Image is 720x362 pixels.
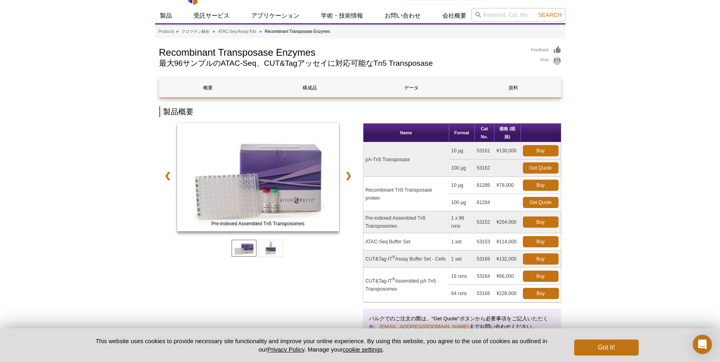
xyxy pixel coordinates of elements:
[523,180,559,191] a: Buy
[531,46,561,55] a: Feedback
[155,8,177,23] a: 製品
[475,211,494,233] td: 53152
[494,142,520,160] td: ¥130,000
[218,28,256,35] a: ATAC-Seq Assay Kits
[475,285,494,302] td: 53166
[380,8,426,23] a: お問い合わせ
[363,251,449,268] td: CUT&Tag-IT Assay Buffer Set - Cells
[475,233,494,251] td: 53153
[363,211,449,233] td: Pre-indexed Assembled Tn5 Transposomes
[475,194,494,211] td: 81284
[449,194,475,211] td: 100 µg
[536,11,564,18] button: Search
[494,285,520,302] td: ¥228,000
[159,166,176,185] a: ❮
[438,8,471,23] a: 会社概要
[471,8,565,22] input: Keyword, Cat. No.
[176,29,179,34] li: »
[494,251,520,268] td: ¥132,000
[369,315,555,331] p: バルクでのご注文の際は、“Get Quote”ボタンから必要事項をご記入いただくか、 までお問い合わせください。
[392,277,395,281] sup: ®
[159,106,561,117] h2: 製品概要
[392,255,395,259] sup: ®
[363,142,449,177] td: pA-Tn5 Transposase
[475,123,494,142] th: Cat No.
[494,177,520,194] td: ¥78,000
[363,233,449,251] td: ATAC-Seq Buffer Set
[449,251,475,268] td: 1 set
[316,8,368,23] a: 学術・技術情報
[523,253,559,265] a: Buy
[379,324,469,330] a: [EMAIL_ADDRESS][DOMAIN_NAME]
[265,29,330,34] li: Recombinant Transposase Enzymes
[267,346,304,353] a: Privacy Policy
[465,78,562,97] a: 資料
[82,337,561,354] p: This website uses cookies to provide necessary site functionality and improve your online experie...
[449,123,475,142] th: Format
[340,166,357,185] a: ❯
[523,236,559,247] a: Buy
[261,78,359,97] a: 構成品
[475,268,494,285] td: 53164
[449,142,475,160] td: 10 µg
[523,162,559,174] a: Get Quote
[475,251,494,268] td: 53169
[363,123,449,142] th: Name
[189,8,234,23] a: 受託サービス
[523,216,559,228] a: Buy
[494,268,520,285] td: ¥66,000
[363,268,449,302] td: CUT&Tag-IT Assembled pA-Tn5 Transposomes
[179,220,337,228] span: Pre-indexed Assembled Tn5 Transposomes
[449,268,475,285] td: 16 rxns
[523,271,559,282] a: Buy
[531,57,561,65] a: Print
[494,233,520,251] td: ¥114,000
[363,177,449,211] td: Recombinant Tn5 Transposase protein
[574,340,638,356] button: Got it!
[494,211,520,233] td: ¥254,000
[259,29,262,34] li: »
[475,177,494,194] td: 81286
[449,177,475,194] td: 10 µg
[523,197,559,208] a: Get Quote
[523,145,559,156] a: Buy
[177,123,339,234] a: ATAC-Seq Kit
[159,28,174,35] a: Products
[363,78,460,97] a: データ
[449,285,475,302] td: 64 rxns
[693,335,712,354] div: Open Intercom Messenger
[177,123,339,231] img: Pre-indexed Assembled Tn5 Transposomes
[159,78,257,97] a: 概要
[159,46,523,58] h1: Recombinant Transposase Enzymes
[246,8,304,23] a: アプリケーション
[523,288,559,299] a: Buy
[475,160,494,177] td: 53162
[449,211,475,233] td: 1 x 96 rxns
[538,12,561,18] span: Search
[159,60,523,67] h2: 最大96サンプルのATAC-Seq、CUT&Tagアッセイに対応可能なTn5 Transposase
[494,123,520,142] th: 価格 (税抜)
[449,233,475,251] td: 1 set
[213,29,215,34] li: »
[475,142,494,160] td: 53161
[182,28,210,35] a: クロマチン解析
[343,346,382,353] button: cookie settings
[449,160,475,177] td: 100 µg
